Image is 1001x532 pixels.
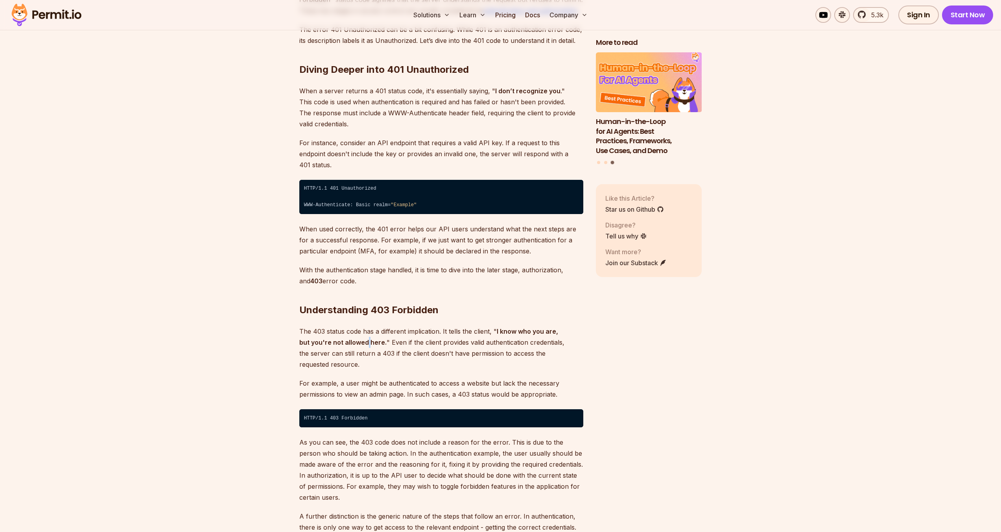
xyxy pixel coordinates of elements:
[596,38,702,48] h2: More to read
[299,32,583,76] h2: Diving Deeper into 401 Unauthorized
[942,6,994,24] a: Start Now
[299,137,583,170] p: For instance, consider an API endpoint that requires a valid API key. If a request to this endpoi...
[310,277,323,285] strong: 403
[299,409,583,427] code: HTTP/1.1 403 Forbidden
[866,10,883,20] span: 5.3k
[522,7,543,23] a: Docs
[605,258,667,267] a: Join our Substack
[597,161,600,164] button: Go to slide 1
[299,272,583,316] h2: Understanding 403 Forbidden
[456,7,489,23] button: Learn
[299,180,583,214] code: HTTP/1.1 401 Unauthorized ⁠ WWW-Authenticate: Basic realm=
[605,220,647,229] p: Disagree?
[605,247,667,256] p: Want more?
[492,7,519,23] a: Pricing
[391,202,417,208] span: "Example"
[596,116,702,155] h3: Human-in-the-Loop for AI Agents: Best Practices, Frameworks, Use Cases, and Demo
[596,52,702,156] a: Human-in-the-Loop for AI Agents: Best Practices, Frameworks, Use Cases, and DemoHuman-in-the-Loop...
[410,7,453,23] button: Solutions
[299,24,583,46] p: The error 401 Unauthorized can be a bit confusing. While 401 is an authentication error code, its...
[299,85,583,129] p: When a server returns a 401 status code, it's essentially saying, " ." This code is used when aut...
[299,437,583,503] p: As you can see, the 403 code does not include a reason for the error. This is due to the person w...
[605,204,664,214] a: Star us on Github
[596,52,702,156] li: 3 of 3
[546,7,591,23] button: Company
[8,2,85,28] img: Permit logo
[299,326,583,370] p: The 403 status code has a different implication. It tells the client, " " Even if the client prov...
[853,7,889,23] a: 5.3k
[495,87,560,95] strong: I don’t recognize you
[604,161,607,164] button: Go to slide 2
[299,378,583,400] p: For example, a user might be authenticated to access a website but lack the necessary permissions...
[596,52,702,112] img: Human-in-the-Loop for AI Agents: Best Practices, Frameworks, Use Cases, and Demo
[611,161,614,164] button: Go to slide 3
[299,264,583,286] p: With the authentication stage handled, it is time to dive into the later stage, authorization, an...
[605,193,664,203] p: Like this Article?
[299,224,583,257] p: When used correctly, the 401 error helps our API users understand what the next steps are for a s...
[596,52,702,165] div: Posts
[898,6,939,24] a: Sign In
[605,231,647,240] a: Tell us why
